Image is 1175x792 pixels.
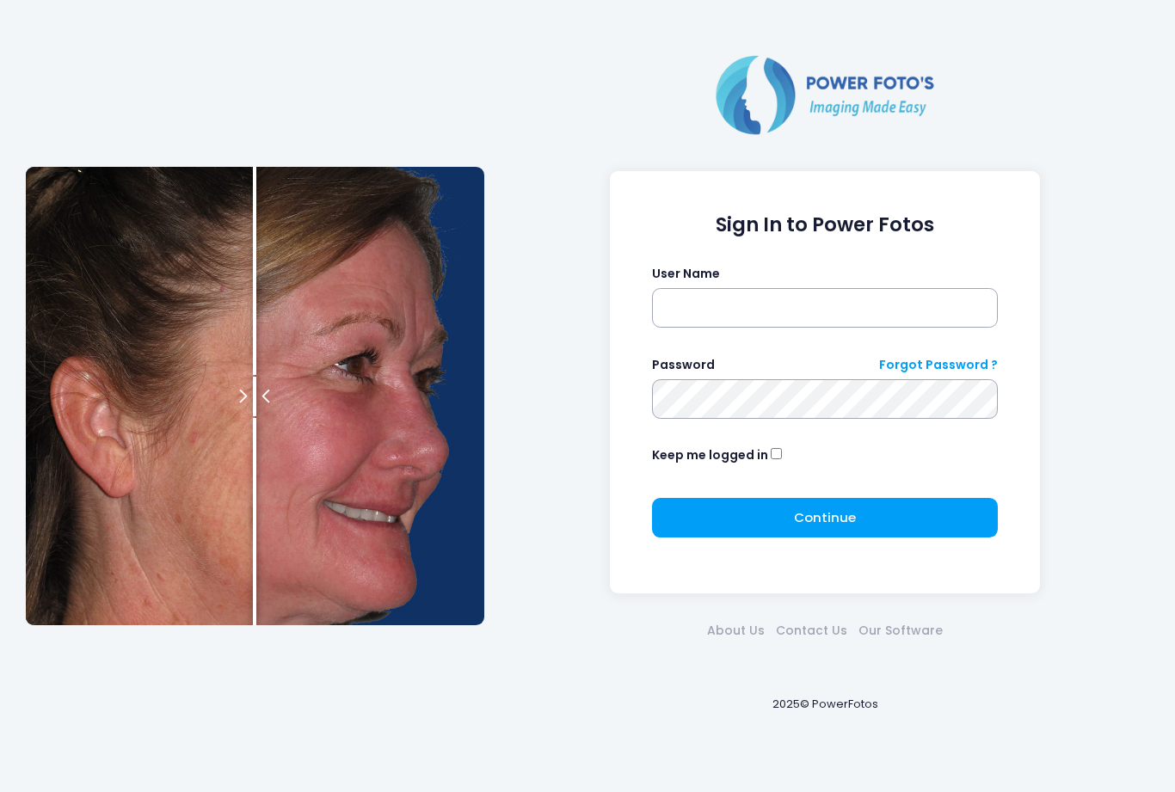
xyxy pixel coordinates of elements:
[652,498,999,537] button: Continue
[652,213,999,236] h1: Sign In to Power Fotos
[794,508,856,526] span: Continue
[709,52,941,138] img: Logo
[853,622,949,640] a: Our Software
[652,446,768,464] label: Keep me logged in
[501,667,1149,740] div: 2025© PowerFotos
[652,356,715,374] label: Password
[702,622,771,640] a: About Us
[652,265,720,283] label: User Name
[879,356,998,374] a: Forgot Password ?
[771,622,853,640] a: Contact Us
